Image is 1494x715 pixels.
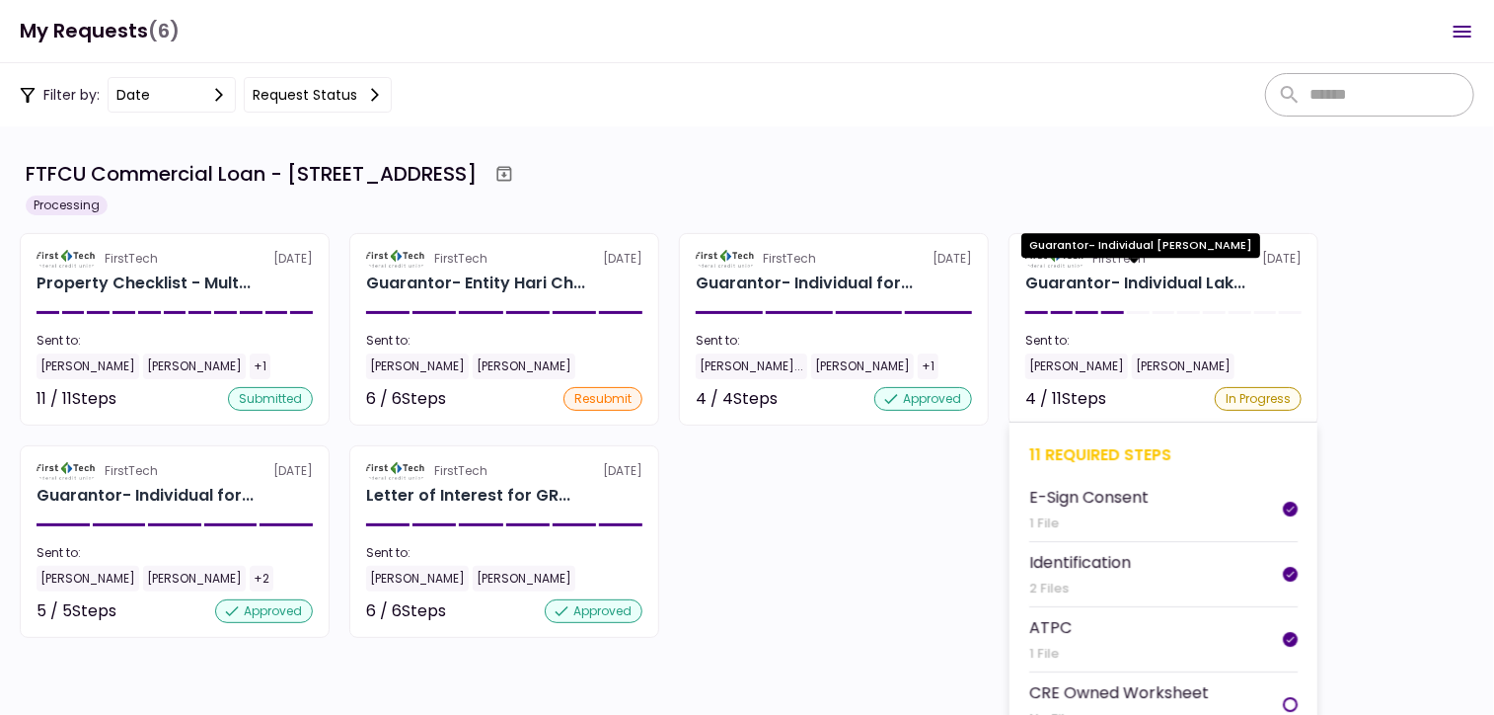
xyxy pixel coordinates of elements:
[37,250,313,268] div: [DATE]
[26,196,108,215] div: Processing
[696,250,972,268] div: [DATE]
[366,484,570,508] div: Letter of Interest for GREENSBORO ESTATES LLC 1770 Allens Circle Greensboro GA
[37,272,251,295] div: Property Checklist - Multi-Family 1770 Allens Circle
[244,77,392,113] button: Request status
[764,250,817,268] div: FirstTech
[1029,514,1149,533] div: 1 File
[250,566,273,592] div: +2
[1029,579,1131,598] div: 2 Files
[918,354,938,379] div: +1
[1025,332,1302,350] div: Sent to:
[366,354,469,379] div: [PERSON_NAME]
[37,544,313,562] div: Sent to:
[20,11,180,51] h1: My Requests
[366,332,642,350] div: Sent to:
[1029,644,1072,664] div: 1 File
[37,484,254,508] div: Guarantor- Individual for GREENSBORO ESTATES LLC Irfana Tabassum
[37,462,97,480] img: Partner logo
[116,84,150,106] div: date
[366,566,469,592] div: [PERSON_NAME]
[696,387,778,411] div: 4 / 4 Steps
[1029,442,1298,467] div: 11 required steps
[1439,8,1486,55] button: Open menu
[1132,354,1234,379] div: [PERSON_NAME]
[874,387,972,411] div: approved
[1029,680,1209,705] div: CRE Owned Worksheet
[108,77,236,113] button: date
[1021,233,1260,258] div: Guarantor- Individual [PERSON_NAME]
[143,354,246,379] div: [PERSON_NAME]
[1029,550,1131,575] div: Identification
[366,544,642,562] div: Sent to:
[250,354,270,379] div: +1
[696,272,913,295] div: Guarantor- Individual for GREENSBORO ESTATES LLC Gayathri Sathiamoorthy
[37,250,97,268] img: Partner logo
[473,354,575,379] div: [PERSON_NAME]
[1029,615,1072,640] div: ATPC
[1025,387,1106,411] div: 4 / 11 Steps
[563,387,642,411] div: resubmit
[366,462,642,480] div: [DATE]
[696,332,972,350] div: Sent to:
[1029,485,1149,510] div: E-Sign Consent
[366,387,446,411] div: 6 / 6 Steps
[366,250,642,268] div: [DATE]
[545,599,642,623] div: approved
[37,387,116,411] div: 11 / 11 Steps
[1025,272,1245,295] div: Guarantor- Individual Lakshmi Raman
[366,599,446,623] div: 6 / 6 Steps
[37,566,139,592] div: [PERSON_NAME]
[366,272,585,295] div: Guarantor- Entity Hari Charan Holdings LLC
[696,250,756,268] img: Partner logo
[26,159,477,189] div: FTFCU Commercial Loan - [STREET_ADDRESS]
[20,77,392,113] div: Filter by:
[1215,387,1302,411] div: In Progress
[434,462,487,480] div: FirstTech
[473,566,575,592] div: [PERSON_NAME]
[228,387,313,411] div: submitted
[1025,354,1128,379] div: [PERSON_NAME]
[148,11,180,51] span: (6)
[37,462,313,480] div: [DATE]
[105,250,158,268] div: FirstTech
[143,566,246,592] div: [PERSON_NAME]
[811,354,914,379] div: [PERSON_NAME]
[215,599,313,623] div: approved
[37,332,313,350] div: Sent to:
[366,250,426,268] img: Partner logo
[37,599,116,623] div: 5 / 5 Steps
[696,354,807,379] div: [PERSON_NAME]...
[434,250,487,268] div: FirstTech
[37,354,139,379] div: [PERSON_NAME]
[486,156,522,192] button: Archive workflow
[366,462,426,480] img: Partner logo
[105,462,158,480] div: FirstTech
